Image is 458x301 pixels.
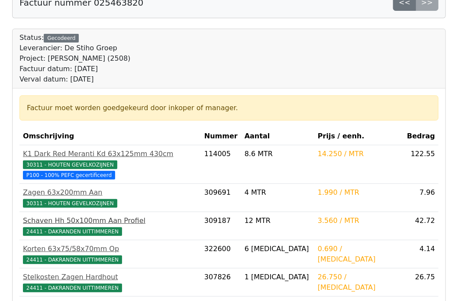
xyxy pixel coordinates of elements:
div: Verval datum: [DATE] [19,74,130,85]
div: 26.750 / [MEDICAL_DATA] [318,272,400,293]
td: 307826 [201,268,241,297]
div: Factuur moet worden goedgekeurd door inkoper of manager. [27,103,431,113]
span: 24411 - DAKRANDEN UITTIMMEREN [23,284,122,292]
span: 24411 - DAKRANDEN UITTIMMEREN [23,227,122,236]
td: 122.55 [403,145,439,184]
div: K1 Dark Red Meranti Kd 63x125mm 430cm [23,149,197,159]
td: 309691 [201,184,241,212]
th: Prijs / eenh. [314,128,403,145]
span: 30311 - HOUTEN GEVELKOZIJNEN [23,160,117,169]
th: Aantal [241,128,314,145]
a: Korten 63x75/58x70mm Op24411 - DAKRANDEN UITTIMMEREN [23,244,197,265]
div: Project: [PERSON_NAME] (2508) [19,53,130,64]
div: Status: [19,33,130,85]
span: 30311 - HOUTEN GEVELKOZIJNEN [23,199,117,208]
div: 4 MTR [245,187,311,198]
div: 1.990 / MTR [318,187,400,198]
div: Stelkosten Zagen Hardhout [23,272,197,282]
td: 309187 [201,212,241,240]
th: Nummer [201,128,241,145]
div: Schaven Hh 50x100mm Aan Profiel [23,216,197,226]
div: Zagen 63x200mm Aan [23,187,197,198]
th: Bedrag [403,128,439,145]
td: 4.14 [403,240,439,268]
div: 12 MTR [245,216,311,226]
div: 6 [MEDICAL_DATA] [245,244,311,254]
a: K1 Dark Red Meranti Kd 63x125mm 430cm30311 - HOUTEN GEVELKOZIJNEN P100 - 100% PEFC gecertificeerd [23,149,197,180]
div: Leverancier: De Stiho Groep [19,43,130,53]
a: Schaven Hh 50x100mm Aan Profiel24411 - DAKRANDEN UITTIMMEREN [23,216,197,236]
td: 26.75 [403,268,439,297]
div: Gecodeerd [44,34,79,43]
div: 1 [MEDICAL_DATA] [245,272,311,282]
td: 114005 [201,145,241,184]
div: 0.690 / [MEDICAL_DATA] [318,244,400,265]
span: P100 - 100% PEFC gecertificeerd [23,171,115,180]
a: Zagen 63x200mm Aan30311 - HOUTEN GEVELKOZIJNEN [23,187,197,208]
div: 8.6 MTR [245,149,311,159]
th: Omschrijving [19,128,201,145]
a: Stelkosten Zagen Hardhout24411 - DAKRANDEN UITTIMMEREN [23,272,197,293]
td: 322600 [201,240,241,268]
td: 42.72 [403,212,439,240]
div: Factuur datum: [DATE] [19,64,130,74]
div: Korten 63x75/58x70mm Op [23,244,197,254]
div: 14.250 / MTR [318,149,400,159]
span: 24411 - DAKRANDEN UITTIMMEREN [23,255,122,264]
td: 7.96 [403,184,439,212]
div: 3.560 / MTR [318,216,400,226]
